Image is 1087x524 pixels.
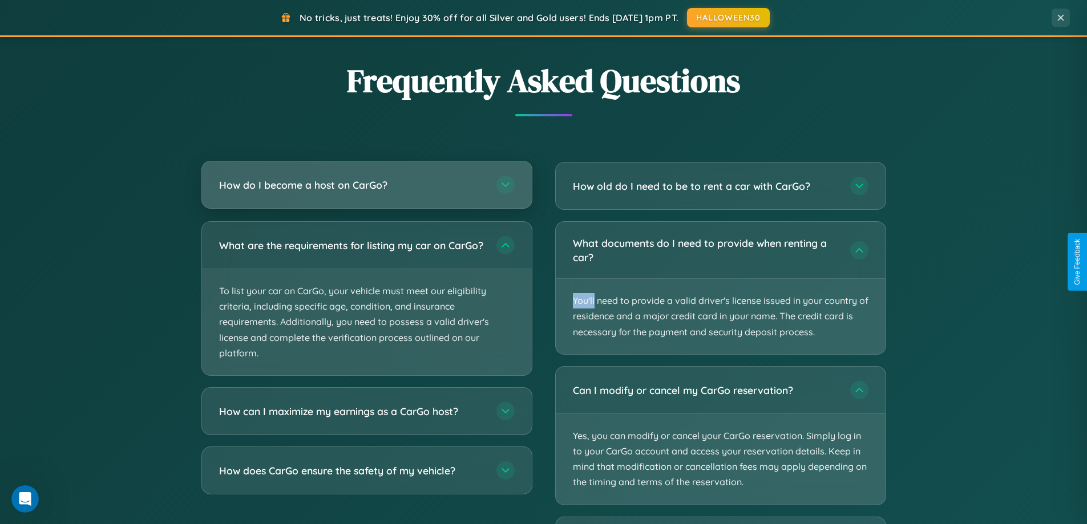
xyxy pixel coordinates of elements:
h3: How old do I need to be to rent a car with CarGo? [573,179,839,193]
h2: Frequently Asked Questions [201,59,886,103]
h3: What documents do I need to provide when renting a car? [573,236,839,264]
h3: What are the requirements for listing my car on CarGo? [219,238,485,253]
p: To list your car on CarGo, your vehicle must meet our eligibility criteria, including specific ag... [202,269,532,375]
iframe: Intercom live chat [11,485,39,513]
p: Yes, you can modify or cancel your CarGo reservation. Simply log in to your CarGo account and acc... [556,414,886,505]
span: No tricks, just treats! Enjoy 30% off for all Silver and Gold users! Ends [DATE] 1pm PT. [300,12,678,23]
h3: How can I maximize my earnings as a CarGo host? [219,404,485,419]
h3: Can I modify or cancel my CarGo reservation? [573,383,839,397]
p: You'll need to provide a valid driver's license issued in your country of residence and a major c... [556,279,886,354]
h3: How do I become a host on CarGo? [219,178,485,192]
div: Give Feedback [1073,239,1081,285]
h3: How does CarGo ensure the safety of my vehicle? [219,464,485,478]
button: HALLOWEEN30 [687,8,770,27]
